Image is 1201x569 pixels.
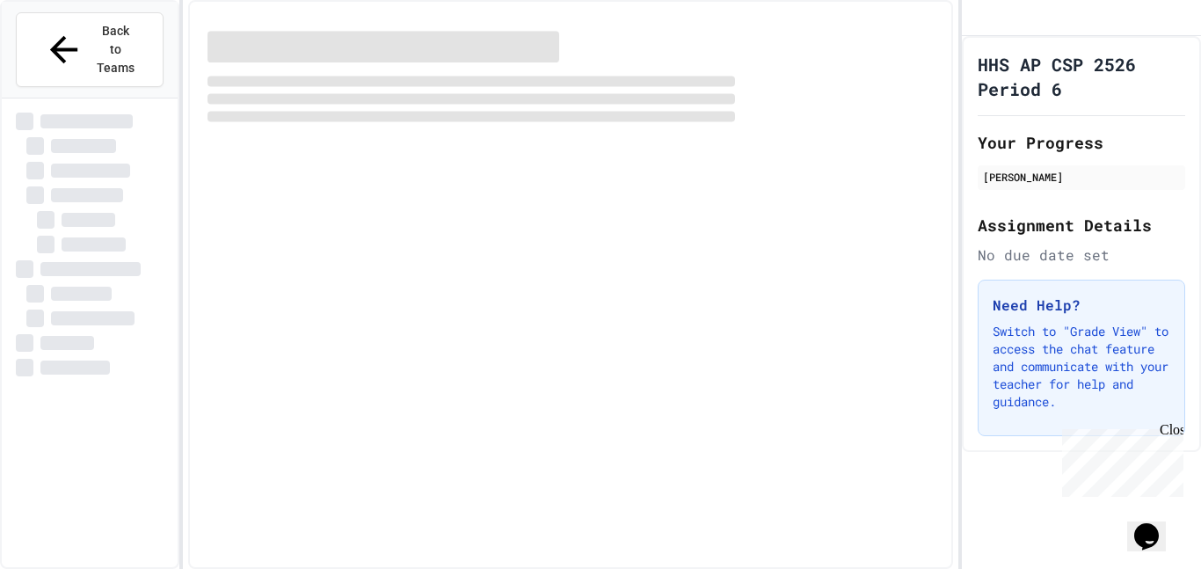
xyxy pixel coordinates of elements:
[978,130,1185,155] h2: Your Progress
[993,295,1170,316] h3: Need Help?
[1055,422,1183,497] iframe: chat widget
[16,12,164,87] button: Back to Teams
[993,323,1170,411] p: Switch to "Grade View" to access the chat feature and communicate with your teacher for help and ...
[95,22,136,77] span: Back to Teams
[978,213,1185,237] h2: Assignment Details
[983,169,1180,185] div: [PERSON_NAME]
[978,52,1185,101] h1: HHS AP CSP 2526 Period 6
[1127,499,1183,551] iframe: chat widget
[7,7,121,112] div: Chat with us now!Close
[978,244,1185,266] div: No due date set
